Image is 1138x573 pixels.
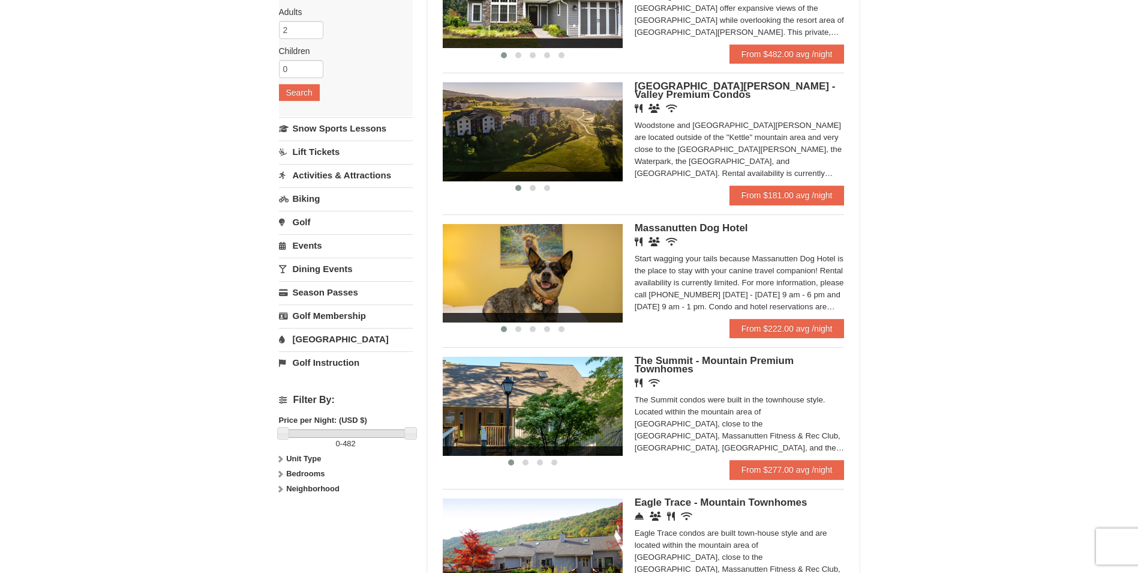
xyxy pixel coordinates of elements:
[635,80,836,100] span: [GEOGRAPHIC_DATA][PERSON_NAME] - Valley Premium Condos
[279,281,413,303] a: Season Passes
[336,439,340,448] span: 0
[279,351,413,374] a: Golf Instruction
[635,497,807,508] span: Eagle Trace - Mountain Townhomes
[279,117,413,139] a: Snow Sports Lessons
[729,460,845,479] a: From $277.00 avg /night
[666,104,677,113] i: Wireless Internet (free)
[279,395,413,405] h4: Filter By:
[279,234,413,256] a: Events
[635,512,644,521] i: Concierge Desk
[279,45,404,57] label: Children
[650,512,661,521] i: Conference Facilities
[279,141,413,163] a: Lift Tickets
[648,378,660,387] i: Wireless Internet (free)
[279,164,413,186] a: Activities & Attractions
[279,211,413,233] a: Golf
[729,319,845,338] a: From $222.00 avg /night
[681,512,692,521] i: Wireless Internet (free)
[635,237,642,246] i: Restaurant
[635,355,794,375] span: The Summit - Mountain Premium Townhomes
[635,253,845,313] div: Start wagging your tails because Massanutten Dog Hotel is the place to stay with your canine trav...
[279,84,320,101] button: Search
[635,222,748,234] span: Massanutten Dog Hotel
[635,378,642,387] i: Restaurant
[279,438,413,450] label: -
[286,469,325,478] strong: Bedrooms
[279,305,413,327] a: Golf Membership
[648,237,660,246] i: Banquet Facilities
[279,6,404,18] label: Adults
[286,484,340,493] strong: Neighborhood
[635,104,642,113] i: Restaurant
[648,104,660,113] i: Banquet Facilities
[729,186,845,205] a: From $181.00 avg /night
[635,120,845,180] div: Woodstone and [GEOGRAPHIC_DATA][PERSON_NAME] are located outside of the "Kettle" mountain area an...
[635,394,845,454] div: The Summit condos were built in the townhouse style. Located within the mountain area of [GEOGRAP...
[279,258,413,280] a: Dining Events
[286,454,321,463] strong: Unit Type
[667,512,675,521] i: Restaurant
[279,328,413,350] a: [GEOGRAPHIC_DATA]
[729,44,845,64] a: From $482.00 avg /night
[279,187,413,210] a: Biking
[666,237,677,246] i: Wireless Internet (free)
[279,416,367,425] strong: Price per Night: (USD $)
[343,439,356,448] span: 482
